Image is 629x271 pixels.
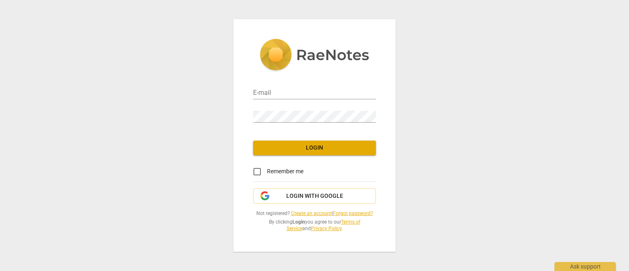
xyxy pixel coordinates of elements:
span: By clicking you agree to our and . [253,219,376,232]
a: Create an account [291,211,332,216]
b: Login [292,219,305,225]
div: Ask support [554,262,616,271]
a: Terms of Service [287,219,360,232]
img: 5ac2273c67554f335776073100b6d88f.svg [260,39,369,72]
a: Forgot password? [333,211,373,216]
span: Remember me [267,167,303,176]
button: Login with Google [253,188,376,204]
a: Privacy Policy [311,226,342,231]
span: Login with Google [286,192,343,200]
span: Not registered? | [253,210,376,217]
button: Login [253,141,376,155]
span: Login [260,144,369,152]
